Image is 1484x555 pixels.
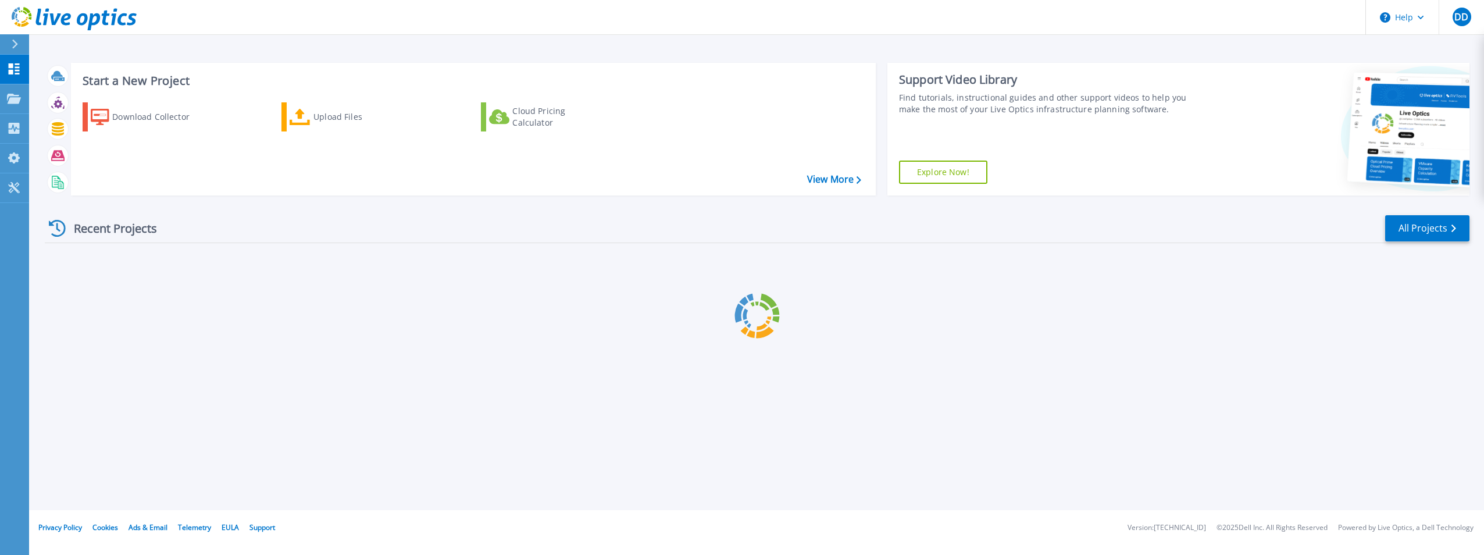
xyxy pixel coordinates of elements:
[481,102,611,131] a: Cloud Pricing Calculator
[281,102,411,131] a: Upload Files
[1454,12,1468,22] span: DD
[1338,524,1474,532] li: Powered by Live Optics, a Dell Technology
[83,102,212,131] a: Download Collector
[92,522,118,532] a: Cookies
[512,105,605,129] div: Cloud Pricing Calculator
[807,174,861,185] a: View More
[1217,524,1328,532] li: © 2025 Dell Inc. All Rights Reserved
[899,161,987,184] a: Explore Now!
[1385,215,1469,241] a: All Projects
[899,72,1200,87] div: Support Video Library
[129,522,167,532] a: Ads & Email
[45,214,173,243] div: Recent Projects
[899,92,1200,115] div: Find tutorials, instructional guides and other support videos to help you make the most of your L...
[1128,524,1206,532] li: Version: [TECHNICAL_ID]
[313,105,406,129] div: Upload Files
[178,522,211,532] a: Telemetry
[83,74,861,87] h3: Start a New Project
[38,522,82,532] a: Privacy Policy
[249,522,275,532] a: Support
[222,522,239,532] a: EULA
[112,105,205,129] div: Download Collector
